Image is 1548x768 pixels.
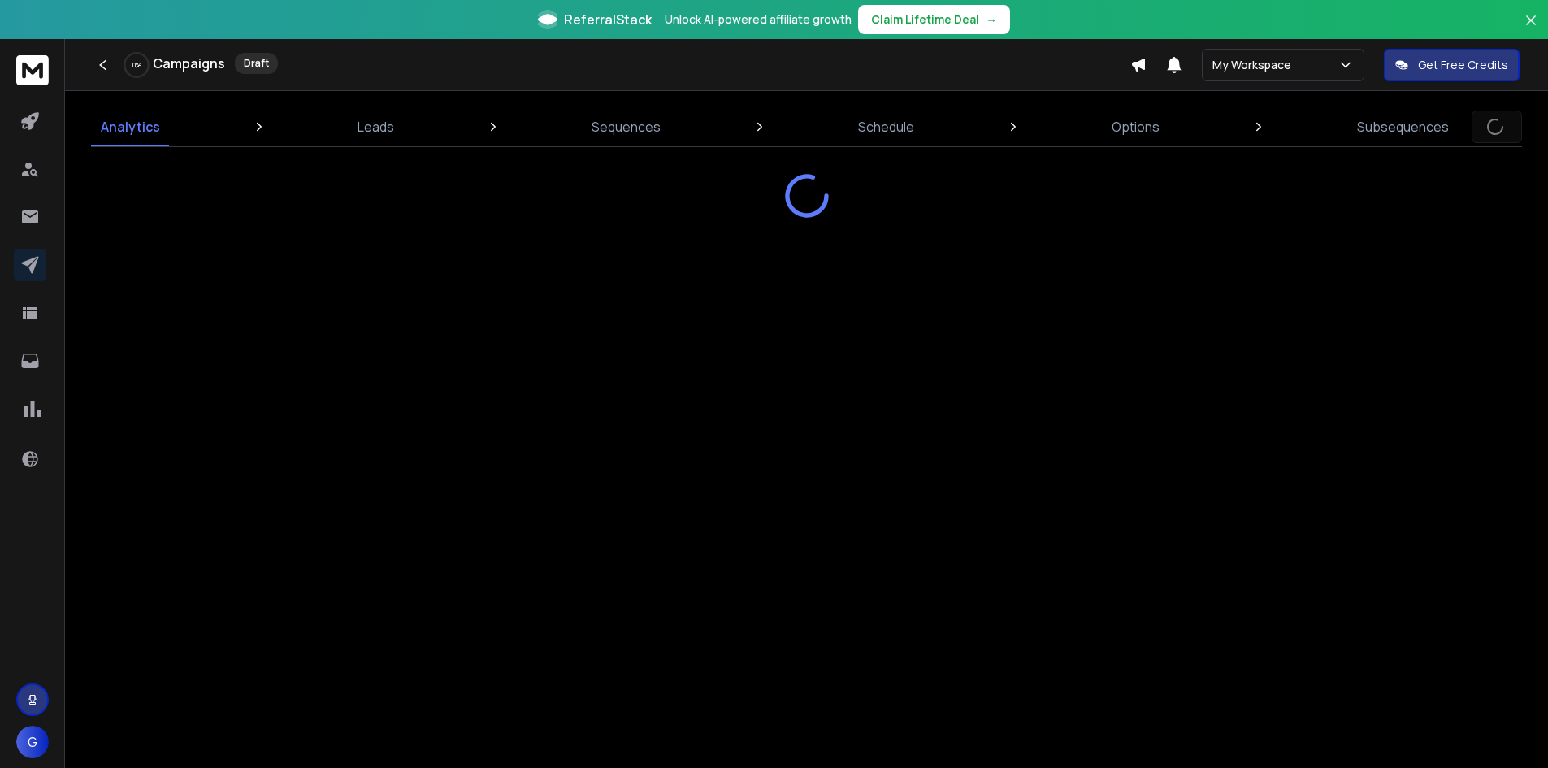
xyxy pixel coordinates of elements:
[91,107,170,146] a: Analytics
[348,107,404,146] a: Leads
[1212,57,1298,73] p: My Workspace
[235,53,278,74] div: Draft
[132,60,141,70] p: 0 %
[1112,117,1160,137] p: Options
[986,11,997,28] span: →
[665,11,852,28] p: Unlock AI-powered affiliate growth
[858,117,914,137] p: Schedule
[16,726,49,758] button: G
[101,117,160,137] p: Analytics
[582,107,670,146] a: Sequences
[1520,10,1541,49] button: Close banner
[848,107,924,146] a: Schedule
[1384,49,1520,81] button: Get Free Credits
[858,5,1010,34] button: Claim Lifetime Deal→
[592,117,661,137] p: Sequences
[1347,107,1459,146] a: Subsequences
[358,117,394,137] p: Leads
[1357,117,1449,137] p: Subsequences
[153,54,225,73] h1: Campaigns
[1102,107,1169,146] a: Options
[1418,57,1508,73] p: Get Free Credits
[564,10,652,29] span: ReferralStack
